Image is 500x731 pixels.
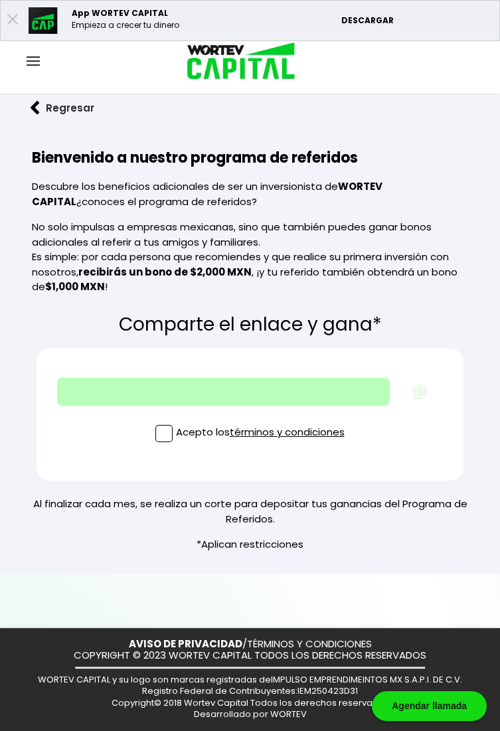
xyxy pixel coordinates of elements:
[119,316,382,333] p: Comparte el enlace y gana*
[11,90,489,125] a: flecha izquierdaRegresar
[38,673,462,686] span: WORTEV CAPITAL y su logo son marcas registradas de IMPULSO EMPRENDIMEINTOS MX S.A.P.I. DE C.V.
[78,265,252,279] b: recibirás un bono de $2,000 MXN
[27,56,40,66] img: hamburguer-menu2
[31,101,40,115] img: flecha izquierda
[173,41,300,84] img: logo_wortev_capital
[129,639,372,650] p: /
[229,425,344,439] a: términos y condiciones
[129,637,242,651] a: AVISO DE PRIVACIDAD
[175,425,344,440] p: Acepto los
[197,537,303,552] p: *Aplican restricciones
[32,220,468,295] p: No solo impulsas a empresas mexicanas, sino que también puedes ganar bonos adicionales al referir...
[29,7,58,34] img: appicon
[72,19,179,31] p: Empieza a crecer tu dinero
[142,685,358,697] span: Registro Federal de Contribuyentes: IEM250423D31
[32,147,468,169] h1: Bienvenido a nuestro programa de referidos
[341,15,493,27] p: DESCARGAR
[194,708,307,720] span: Desarrollado por WORTEV
[45,280,105,293] b: $1,000 MXN
[32,179,468,209] p: Descubre los beneficios adicionales de ser un inversionista de ¿conoces el programa de referidos?
[32,179,382,208] b: WORTEV CAPITAL
[372,691,487,721] div: Agendar llamada
[72,7,179,19] p: App WORTEV CAPITAL
[32,497,468,527] p: Al finalizar cada mes, se realiza un corte para depositar tus ganancias del Programa de Referidos.
[74,650,426,661] p: COPYRIGHT © 2023 WORTEV CAPITAL TODOS LOS DERECHOS RESERVADOS
[112,696,389,709] span: Copyright© 2018 Wortev Capital Todos los derechos reservados
[247,637,372,651] a: TÉRMINOS Y CONDICIONES
[11,90,114,125] button: Regresar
